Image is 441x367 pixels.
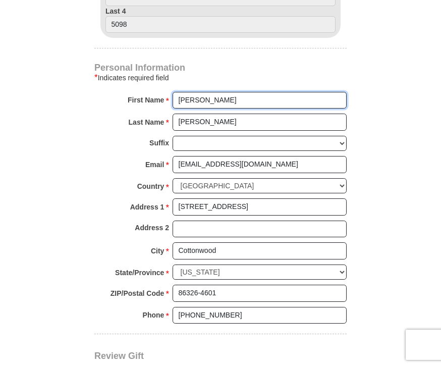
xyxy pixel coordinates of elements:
[94,351,144,361] span: Review Gift
[145,158,164,172] strong: Email
[143,308,164,322] strong: Phone
[151,244,164,258] strong: City
[129,115,164,129] strong: Last Name
[105,16,336,33] input: Last 4
[94,72,347,84] div: Indicates required field
[105,6,336,33] label: Last 4
[149,136,169,150] strong: Suffix
[111,286,164,300] strong: ZIP/Postal Code
[137,179,164,193] strong: Country
[115,266,164,280] strong: State/Province
[128,93,164,107] strong: First Name
[130,200,164,214] strong: Address 1
[94,64,347,72] h4: Personal Information
[135,221,169,235] strong: Address 2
